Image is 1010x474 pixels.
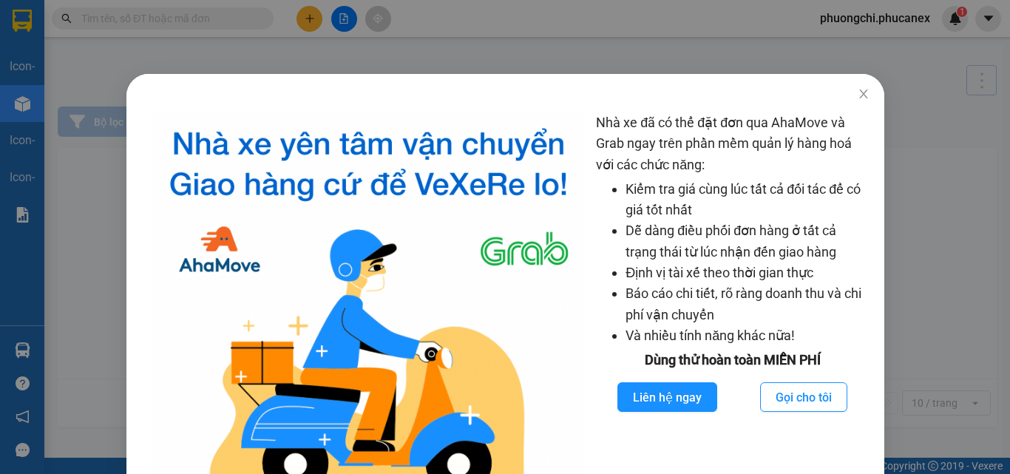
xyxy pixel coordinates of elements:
li: Và nhiều tính năng khác nữa! [626,325,869,346]
span: close [857,88,869,100]
li: Dễ dàng điều phối đơn hàng ở tất cả trạng thái từ lúc nhận đến giao hàng [626,220,869,263]
li: Kiểm tra giá cùng lúc tất cả đối tác để có giá tốt nhất [626,179,869,221]
li: Định vị tài xế theo thời gian thực [626,263,869,283]
button: Liên hệ ngay [617,382,717,412]
li: Báo cáo chi tiết, rõ ràng doanh thu và chi phí vận chuyển [626,283,869,325]
button: Close [842,74,884,115]
div: Dùng thử hoàn toàn MIỄN PHÍ [596,350,869,370]
button: Gọi cho tôi [760,382,847,412]
span: Liên hệ ngay [633,388,702,407]
span: Gọi cho tôi [776,388,832,407]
